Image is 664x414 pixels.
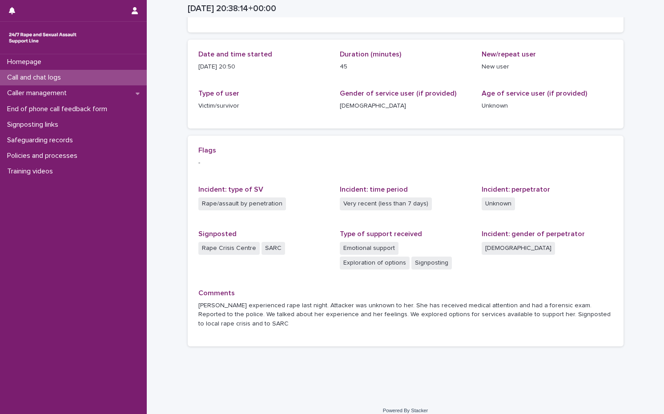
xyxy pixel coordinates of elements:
[4,136,80,145] p: Safeguarding records
[340,257,410,269] span: Exploration of options
[262,242,285,255] span: SARC
[340,186,408,193] span: Incident: time period
[383,408,428,413] a: Powered By Stacker
[198,289,235,297] span: Comments
[411,257,452,269] span: Signposting
[340,101,471,111] p: [DEMOGRAPHIC_DATA]
[198,62,330,72] p: [DATE] 20:50
[4,121,65,129] p: Signposting links
[340,90,456,97] span: Gender of service user (if provided)
[198,101,330,111] p: Victim/survivor
[4,58,48,66] p: Homepage
[482,186,550,193] span: Incident: perpetrator
[482,51,536,58] span: New/repeat user
[198,147,216,154] span: Flags
[482,230,585,237] span: Incident: gender of perpetrator
[198,242,260,255] span: Rape Crisis Centre
[482,101,613,111] p: Unknown
[198,90,239,97] span: Type of user
[198,158,613,168] p: -
[4,105,114,113] p: End of phone call feedback form
[7,29,78,47] img: rhQMoQhaT3yELyF149Cw
[188,4,276,14] h2: [DATE] 20:38:14+00:00
[4,167,60,176] p: Training videos
[482,90,587,97] span: Age of service user (if provided)
[198,230,237,237] span: Signposted
[4,152,85,160] p: Policies and processes
[340,230,422,237] span: Type of support received
[198,51,272,58] span: Date and time started
[4,73,68,82] p: Call and chat logs
[340,51,401,58] span: Duration (minutes)
[482,62,613,72] p: New user
[340,62,471,72] p: 45
[340,197,432,210] span: Very recent (less than 7 days)
[4,89,74,97] p: Caller management
[198,186,263,193] span: Incident: type of SV
[198,301,613,329] p: [PERSON_NAME] experienced rape last night. Attacker was unknown to her. She has received medical ...
[482,197,515,210] span: Unknown
[482,242,555,255] span: [DEMOGRAPHIC_DATA]
[198,197,286,210] span: Rape/assault by penetration
[340,242,398,255] span: Emotional support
